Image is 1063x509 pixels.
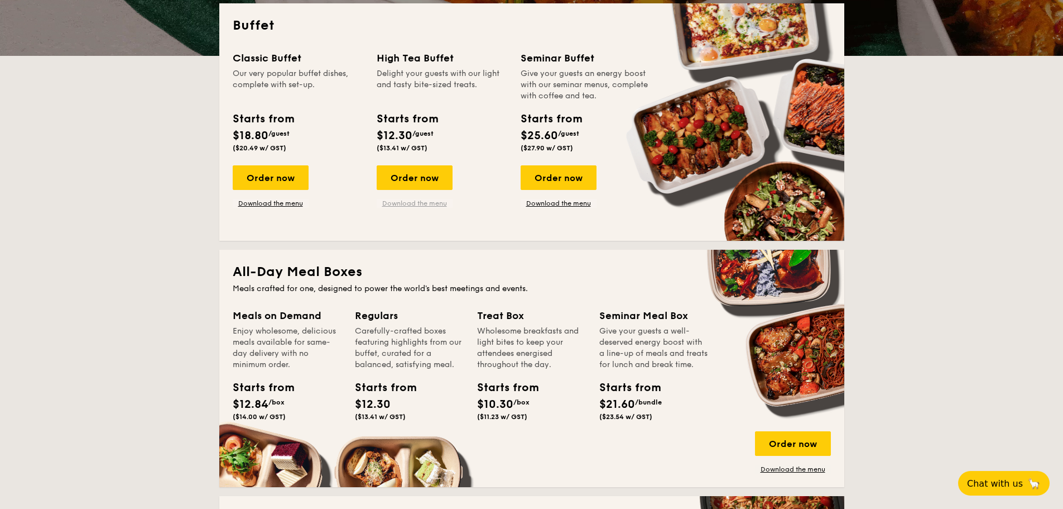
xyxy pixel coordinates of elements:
span: $10.30 [477,398,513,411]
div: Meals crafted for one, designed to power the world's best meetings and events. [233,283,831,294]
div: Starts from [233,379,283,396]
a: Download the menu [521,199,597,208]
span: /bundle [635,398,662,406]
div: Starts from [377,111,437,127]
div: Starts from [521,111,581,127]
span: /box [268,398,285,406]
span: $12.30 [355,398,391,411]
span: $12.30 [377,129,412,142]
span: ($20.49 w/ GST) [233,144,286,152]
div: Our very popular buffet dishes, complete with set-up. [233,68,363,102]
div: Enjoy wholesome, delicious meals available for same-day delivery with no minimum order. [233,326,341,370]
div: Starts from [355,379,405,396]
span: Chat with us [967,478,1023,489]
div: Give your guests a well-deserved energy boost with a line-up of meals and treats for lunch and br... [599,326,708,370]
span: ($13.41 w/ GST) [355,413,406,421]
span: $25.60 [521,129,558,142]
div: Order now [521,165,597,190]
span: $21.60 [599,398,635,411]
div: Order now [233,165,309,190]
div: Starts from [233,111,294,127]
div: High Tea Buffet [377,50,507,66]
div: Starts from [599,379,650,396]
a: Download the menu [755,465,831,474]
span: /guest [268,130,290,137]
span: /box [513,398,530,406]
span: ($11.23 w/ GST) [477,413,527,421]
div: Give your guests an energy boost with our seminar menus, complete with coffee and tea. [521,68,651,102]
div: Delight your guests with our light and tasty bite-sized treats. [377,68,507,102]
div: Seminar Buffet [521,50,651,66]
div: Treat Box [477,308,586,324]
h2: All-Day Meal Boxes [233,263,831,281]
div: Order now [755,431,831,456]
div: Order now [377,165,453,190]
span: 🦙 [1027,477,1041,490]
div: Classic Buffet [233,50,363,66]
span: ($23.54 w/ GST) [599,413,652,421]
div: Starts from [477,379,527,396]
div: Seminar Meal Box [599,308,708,324]
button: Chat with us🦙 [958,471,1050,496]
span: /guest [558,130,579,137]
span: ($13.41 w/ GST) [377,144,427,152]
span: $12.84 [233,398,268,411]
span: ($14.00 w/ GST) [233,413,286,421]
span: $18.80 [233,129,268,142]
div: Wholesome breakfasts and light bites to keep your attendees energised throughout the day. [477,326,586,370]
h2: Buffet [233,17,831,35]
a: Download the menu [377,199,453,208]
div: Meals on Demand [233,308,341,324]
a: Download the menu [233,199,309,208]
div: Carefully-crafted boxes featuring highlights from our buffet, curated for a balanced, satisfying ... [355,326,464,370]
div: Regulars [355,308,464,324]
span: ($27.90 w/ GST) [521,144,573,152]
span: /guest [412,130,434,137]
